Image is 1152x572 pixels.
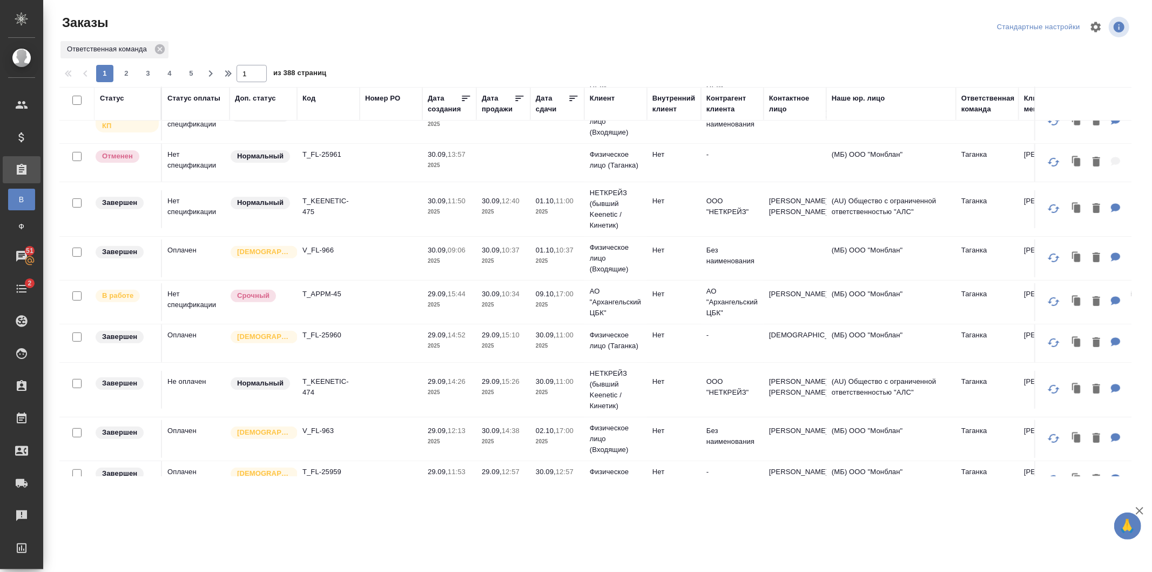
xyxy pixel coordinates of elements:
[139,68,157,79] span: 3
[961,93,1015,115] div: Ответственная команда
[826,240,956,277] td: (МБ) ООО "Монблан"
[302,196,354,217] p: T_KEENETIC-475
[502,468,520,476] p: 12:57
[1041,149,1067,175] button: Обновить
[556,246,574,254] p: 10:37
[102,427,137,438] p: Завершен
[482,427,502,435] p: 30.09,
[118,65,135,82] button: 2
[95,425,156,440] div: Выставляет КМ при направлении счета или после выполнения всех работ/сдачи заказа клиенту. Окончат...
[230,376,292,391] div: Статус по умолчанию для стандартных заказов
[536,468,556,476] p: 30.09,
[237,290,270,301] p: Срочный
[590,286,642,318] p: АО "Архангельский ЦБК"
[1067,110,1087,132] button: Клонировать
[237,151,284,162] p: Нормальный
[67,44,151,55] p: Ответственная команда
[1024,93,1076,115] div: Клиентские менеджеры
[590,368,642,411] p: НЕТКРЕЙЗ (бывший Keenetic / Кинетик)
[536,290,556,298] p: 09.10,
[1087,110,1106,132] button: Удалить
[590,467,642,488] p: Физическое лицо (Таганка)
[482,197,502,205] p: 30.09,
[8,189,35,210] a: В
[237,197,284,208] p: Нормальный
[482,341,525,351] p: 2025
[536,331,556,339] p: 30.09,
[706,425,758,447] p: Без наименования
[162,144,230,182] td: Нет спецификации
[502,290,520,298] p: 10:34
[448,246,466,254] p: 09:06
[448,468,466,476] p: 11:53
[826,103,956,141] td: (МБ) ООО "Монблан"
[1114,513,1141,540] button: 🙏
[95,467,156,481] div: Выставляет КМ при направлении счета или после выполнения всех работ/сдачи заказа клиенту. Окончат...
[994,19,1083,36] div: split button
[95,289,156,303] div: Выставляет ПМ после принятия заказа от КМа
[652,196,696,207] p: Нет
[706,330,758,341] p: -
[1067,378,1087,401] button: Клонировать
[1109,17,1131,37] span: Посмотреть информацию
[590,330,642,351] p: Физическое лицо (Таганка)
[162,461,230,499] td: Оплачен
[706,93,758,115] div: Контрагент клиента
[590,105,642,138] p: Физическое лицо (Входящие)
[956,324,1019,362] td: Таганка
[162,371,230,409] td: Не оплачен
[1019,240,1081,277] td: [PERSON_NAME]
[428,93,461,115] div: Дата создания
[764,103,826,141] td: [PERSON_NAME]
[956,240,1019,277] td: Таганка
[1067,291,1087,313] button: Клонировать
[536,246,556,254] p: 01.10,
[956,190,1019,228] td: Таганка
[428,246,448,254] p: 30.09,
[502,246,520,254] p: 10:37
[482,93,514,115] div: Дата продажи
[428,119,471,130] p: 2025
[482,300,525,310] p: 2025
[956,283,1019,321] td: Таганка
[302,425,354,436] p: V_FL-963
[230,196,292,210] div: Статус по умолчанию для стандартных заказов
[556,468,574,476] p: 12:57
[14,221,30,232] span: Ф
[826,324,956,362] td: (МБ) ООО "Монблан"
[1067,428,1087,450] button: Клонировать
[764,461,826,499] td: [PERSON_NAME]
[183,68,200,79] span: 5
[536,256,579,267] p: 2025
[428,427,448,435] p: 29.09,
[536,427,556,435] p: 02.10,
[230,289,292,303] div: Выставляется автоматически, если на указанный объем услуг необходимо больше времени в стандартном...
[162,240,230,277] td: Оплачен
[1067,332,1087,354] button: Клонировать
[1119,515,1137,537] span: 🙏
[764,371,826,409] td: [PERSON_NAME] [PERSON_NAME]
[536,377,556,385] p: 30.09,
[8,216,35,237] a: Ф
[536,197,556,205] p: 01.10,
[162,190,230,228] td: Нет спецификации
[706,376,758,398] p: ООО "НЕТКРЕЙЗ"
[1087,151,1106,174] button: Удалить
[536,436,579,447] p: 2025
[428,387,471,398] p: 2025
[428,160,471,171] p: 2025
[302,149,354,160] p: T_FL-25961
[536,387,579,398] p: 2025
[102,151,133,162] p: Отменен
[482,256,525,267] p: 2025
[1067,151,1087,174] button: Клонировать
[428,468,448,476] p: 29.09,
[3,243,41,270] a: 51
[230,425,292,440] div: Выставляется автоматически для первых 3 заказов нового контактного лица. Особое внимание
[956,144,1019,182] td: Таганка
[230,467,292,481] div: Выставляется автоматически для первых 3 заказов нового контактного лица. Особое внимание
[1067,247,1087,269] button: Клонировать
[1087,247,1106,269] button: Удалить
[956,371,1019,409] td: Таганка
[652,467,696,477] p: Нет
